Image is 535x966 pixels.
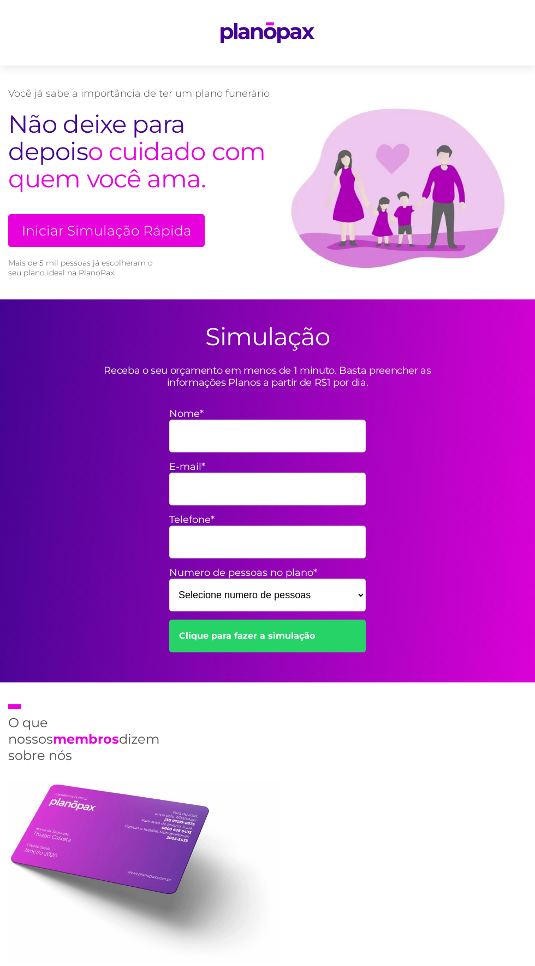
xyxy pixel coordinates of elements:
[205,321,330,351] h2: Simulação
[169,408,366,420] label: Nome*
[76,364,459,388] p: Receba o seu orçamento em menos de 1 minuto. Basta preencher as informações Planos a partir de R$...
[8,109,185,166] span: Não deixe para depois
[8,110,270,192] h2: o cuidado com quem você ama.
[270,96,527,269] img: family
[169,620,366,652] a: Clique para fazer a simulação
[8,704,153,764] h2: O que nossos dizem sobre nós
[169,461,366,473] label: E-mail*
[8,258,158,278] small: Mais de 5 mil pessoas já escolheram o seu plano ideal na PlanoPax
[8,780,281,962] img: card
[169,567,366,579] label: Numero de pessoas no plano*
[169,514,366,526] label: Telefone*
[8,214,205,247] a: Iniciar Simulação Rápida
[53,731,119,747] strong: membros
[8,87,270,99] p: Você já sabe a importância de ter um plano funerário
